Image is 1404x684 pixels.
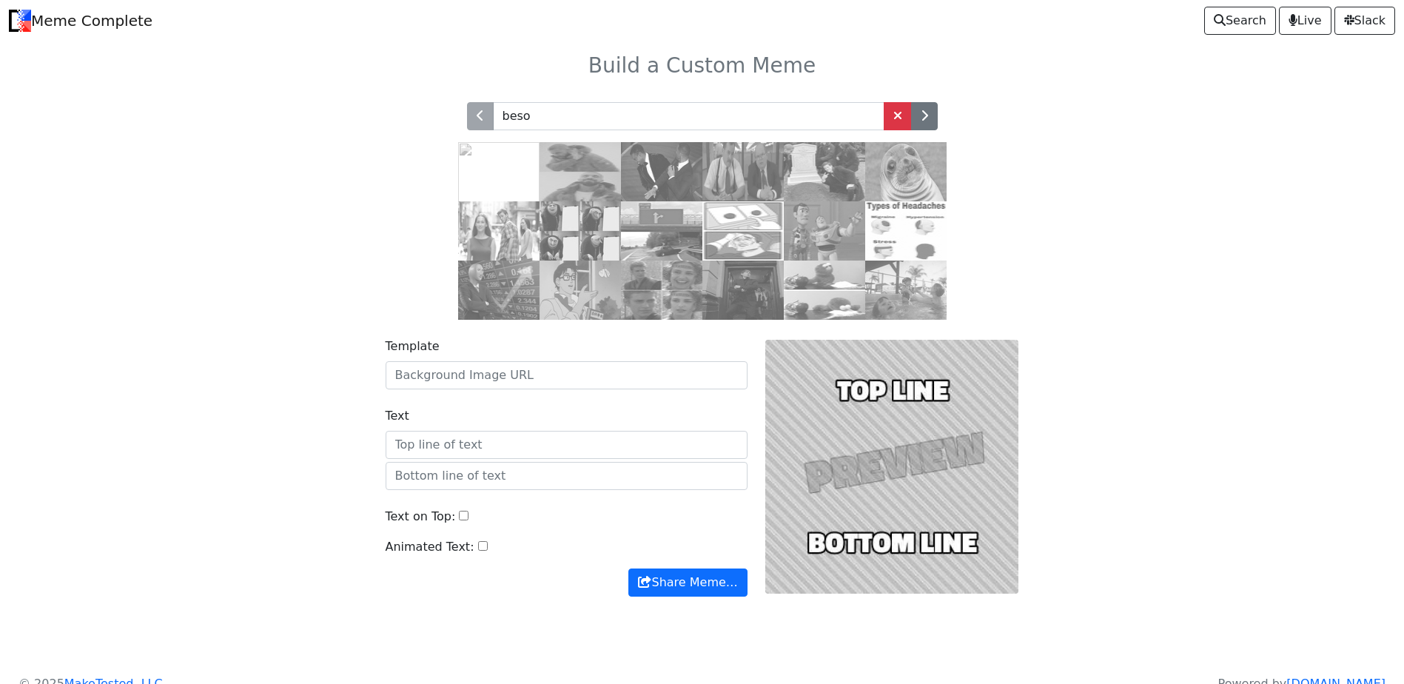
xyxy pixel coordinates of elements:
img: gru.jpg [540,201,621,261]
img: right.jpg [621,261,702,320]
a: Slack [1334,7,1395,35]
label: Text on Top: [386,508,456,526]
img: 6IUTo1lNQfBs-nOjmuVQFB6lAp0REwOux-0QSIi5DZ4.jpg [458,142,540,201]
img: stonks.jpg [458,261,540,320]
img: ams.jpg [865,142,947,201]
span: Slack [1344,12,1385,30]
h3: Build a Custom Meme [223,53,1182,78]
label: Animated Text: [386,538,474,556]
a: Meme Complete [9,6,152,36]
img: drake.jpg [540,142,621,201]
img: headaches.jpg [865,201,947,261]
img: exit.jpg [621,201,702,261]
label: Template [386,338,440,355]
img: pigeon.jpg [540,261,621,320]
img: Meme Complete [9,10,31,32]
span: Live [1289,12,1322,30]
img: pool.jpg [865,261,947,320]
img: buzz.jpg [784,201,865,261]
img: grave.jpg [784,142,865,201]
input: Bottom line of text [386,462,748,490]
img: db.jpg [458,201,540,261]
img: slap.jpg [621,142,702,201]
button: Share Meme… [628,569,747,597]
img: elmo.jpg [784,261,865,320]
input: Background Image URL [386,361,748,389]
img: officespace-whatdoyoudohere.gif [702,142,784,201]
img: bully-maguire-dance.gif [702,261,784,320]
span: Search [1214,12,1266,30]
label: Text [386,407,409,425]
a: Live [1279,7,1331,35]
a: Search [1204,7,1276,35]
input: Template name or description... [493,102,884,130]
img: ds.jpg [702,201,784,261]
input: Top line of text [386,431,748,459]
